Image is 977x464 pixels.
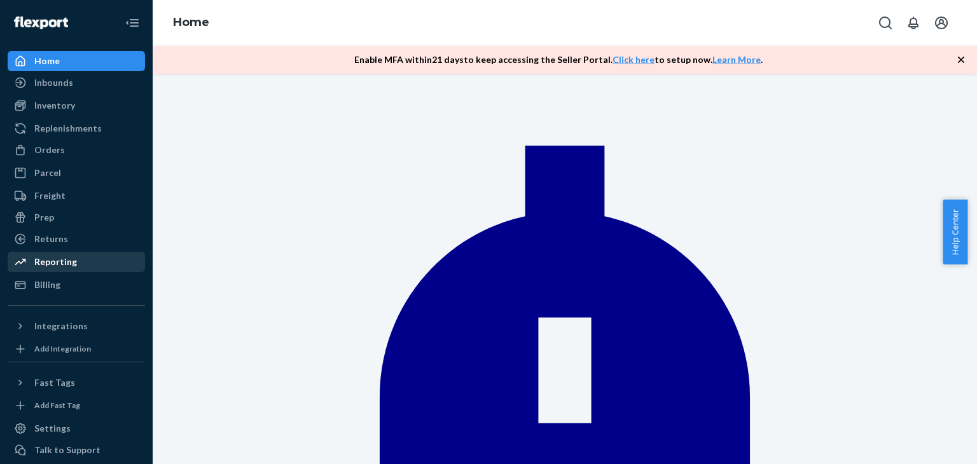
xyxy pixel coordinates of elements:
div: Orders [34,144,65,156]
a: Learn More [712,54,761,65]
button: Open account menu [929,10,954,36]
a: Parcel [8,163,145,183]
button: Fast Tags [8,372,145,393]
div: Talk to Support [34,444,100,456]
div: Add Fast Tag [34,400,80,411]
div: Freight [34,189,66,202]
div: Settings [34,422,71,435]
a: Billing [8,275,145,295]
a: Replenishments [8,118,145,139]
a: Add Integration [8,341,145,357]
button: Talk to Support [8,440,145,460]
div: Reporting [34,256,77,268]
a: Freight [8,186,145,206]
button: Help Center [943,200,967,264]
a: Returns [8,229,145,249]
div: Add Integration [34,343,91,354]
a: Home [173,15,209,29]
div: Prep [34,211,54,224]
div: Integrations [34,320,88,332]
a: Inventory [8,95,145,116]
a: Settings [8,418,145,439]
div: Replenishments [34,122,102,135]
a: Click here [613,54,655,65]
div: Home [34,55,60,67]
a: Inbounds [8,72,145,93]
div: Returns [34,233,68,245]
a: Prep [8,207,145,228]
div: Inbounds [34,76,73,89]
a: Orders [8,140,145,160]
p: Enable MFA within 21 days to keep accessing the Seller Portal. to setup now. . [354,53,763,66]
button: Close Navigation [120,10,145,36]
div: Fast Tags [34,376,75,389]
a: Reporting [8,252,145,272]
div: Billing [34,278,60,291]
span: Support [25,9,71,20]
ol: breadcrumbs [163,4,219,41]
button: Open notifications [901,10,926,36]
img: Flexport logo [14,17,68,29]
div: Parcel [34,167,61,179]
a: Home [8,51,145,71]
button: Open Search Box [873,10,898,36]
button: Integrations [8,316,145,336]
div: Inventory [34,99,75,112]
a: Add Fast Tag [8,398,145,413]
